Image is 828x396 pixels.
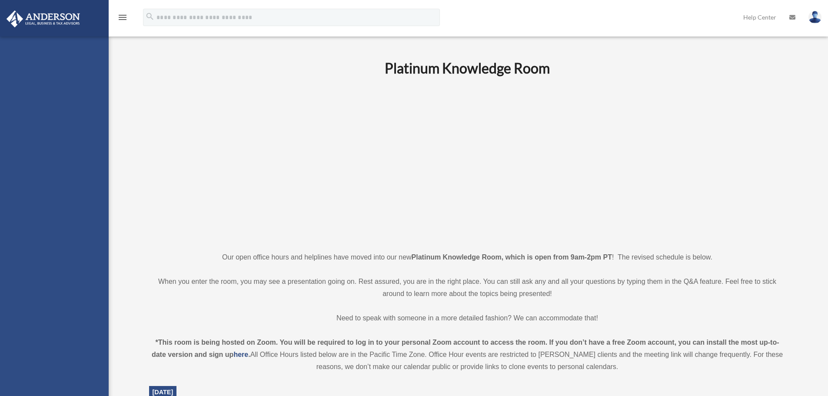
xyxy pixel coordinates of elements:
[233,351,248,358] a: here
[149,276,786,300] p: When you enter the room, you may see a presentation going on. Rest assured, you are in the right ...
[149,312,786,324] p: Need to speak with someone in a more detailed fashion? We can accommodate that!
[149,336,786,373] div: All Office Hours listed below are in the Pacific Time Zone. Office Hour events are restricted to ...
[248,351,250,358] strong: .
[412,253,612,261] strong: Platinum Knowledge Room, which is open from 9am-2pm PT
[337,88,598,235] iframe: 231110_Toby_KnowledgeRoom
[808,11,821,23] img: User Pic
[153,389,173,396] span: [DATE]
[152,339,779,358] strong: *This room is being hosted on Zoom. You will be required to log in to your personal Zoom account ...
[117,12,128,23] i: menu
[117,15,128,23] a: menu
[145,12,155,21] i: search
[385,60,550,77] b: Platinum Knowledge Room
[149,251,786,263] p: Our open office hours and helplines have moved into our new ! The revised schedule is below.
[4,10,83,27] img: Anderson Advisors Platinum Portal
